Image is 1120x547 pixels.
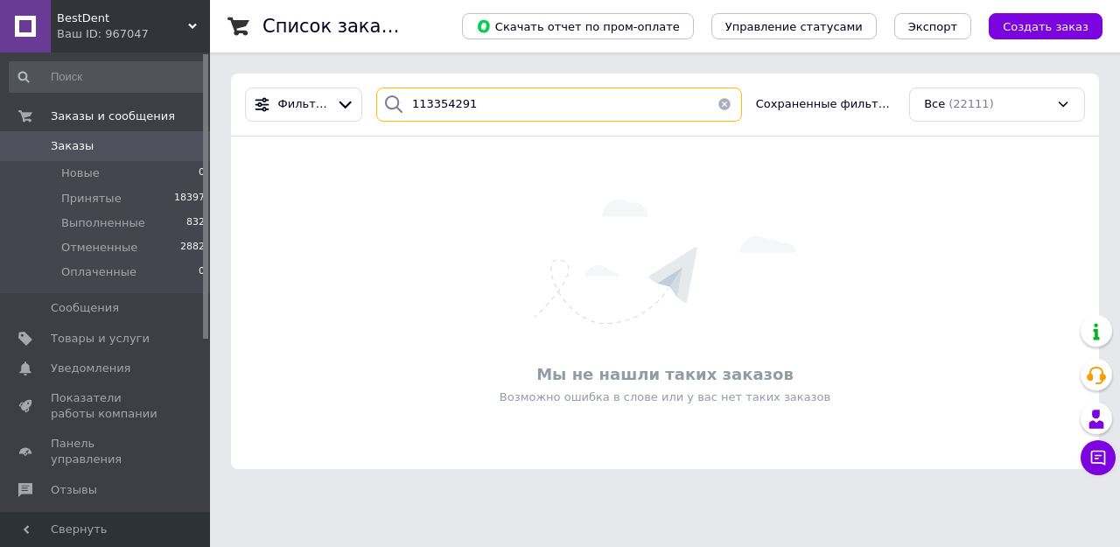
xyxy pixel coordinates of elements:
[476,18,680,34] span: Скачать отчет по пром-оплате
[57,11,188,26] span: BestDent
[9,61,206,93] input: Поиск
[894,13,971,39] button: Экспорт
[51,331,150,347] span: Товары и услуги
[51,300,119,316] span: Сообщения
[908,20,957,33] span: Экспорт
[240,363,1090,385] div: Мы не нашли таких заказов
[199,264,205,280] span: 0
[174,191,205,207] span: 18397
[61,215,145,231] span: Выполненные
[707,88,742,122] button: Очистить
[240,389,1090,405] div: Возможно ошибка в слове или у вас нет таких заказов
[262,16,413,37] h1: Список заказов
[725,20,863,33] span: Управление статусами
[462,13,694,39] button: Скачать отчет по пром-оплате
[51,390,162,422] span: Показатели работы компании
[57,26,210,42] div: Ваш ID: 967047
[711,13,877,39] button: Управление статусами
[51,109,175,124] span: Заказы и сообщения
[971,19,1102,32] a: Создать заказ
[61,264,136,280] span: Оплаченные
[1081,440,1116,475] button: Чат с покупателем
[924,96,945,113] span: Все
[51,138,94,154] span: Заказы
[535,200,796,324] img: Ничего не найдено
[180,240,205,256] span: 2882
[199,165,205,181] span: 0
[989,13,1102,39] button: Создать заказ
[278,96,330,113] span: Фильтры
[61,191,122,207] span: Принятые
[1003,20,1088,33] span: Создать заказ
[756,96,895,113] span: Сохраненные фильтры:
[376,88,742,122] input: Поиск по номеру заказа, ФИО покупателя, номеру телефона, Email, номеру накладной
[51,482,97,498] span: Отзывы
[948,97,994,110] span: (22111)
[61,240,137,256] span: Отмененные
[51,436,162,467] span: Панель управления
[61,165,100,181] span: Новые
[186,215,205,231] span: 832
[51,361,130,376] span: Уведомления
